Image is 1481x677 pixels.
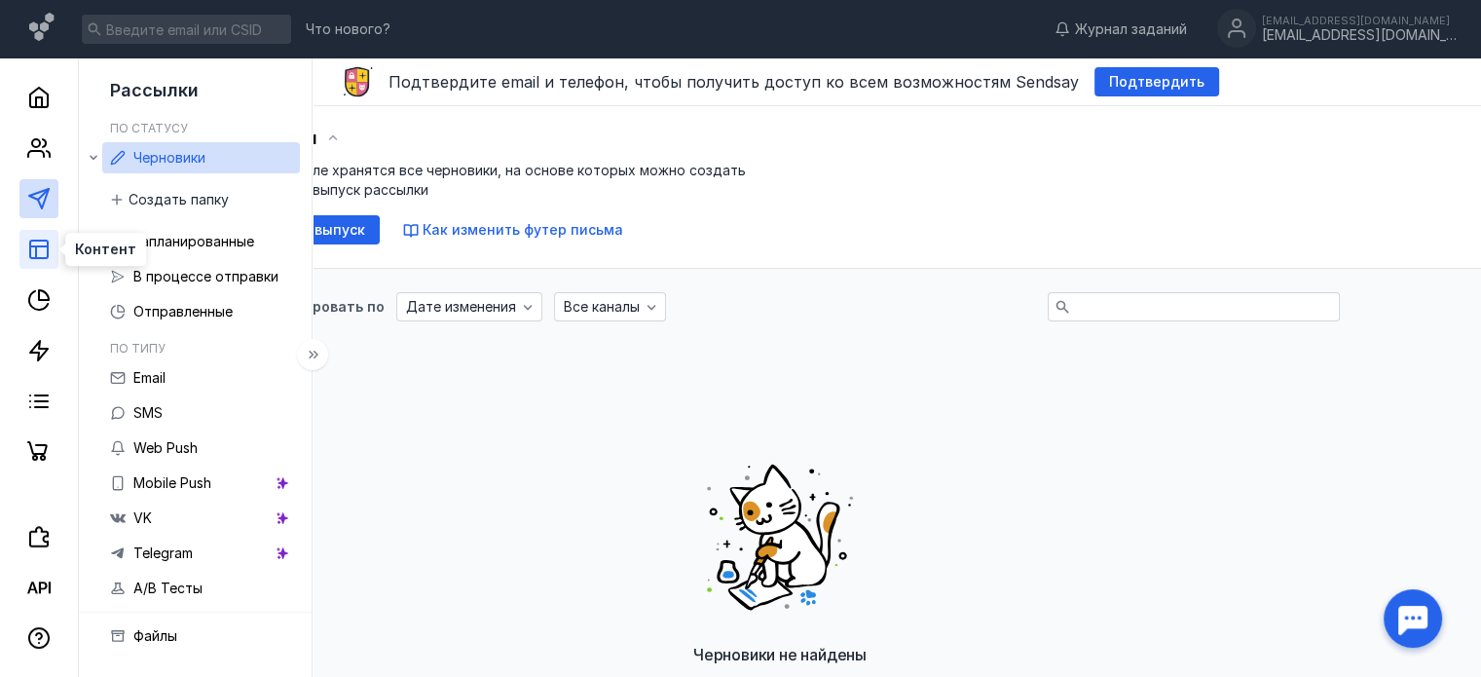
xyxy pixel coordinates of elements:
[306,22,390,36] span: Что нового?
[129,192,229,208] span: Создать папку
[133,627,177,644] span: Файлы
[110,121,188,135] h5: По статусу
[554,292,666,321] button: Все каналы
[110,341,166,356] h5: По типу
[102,573,300,604] a: A/B Тесты
[1109,74,1204,91] span: Подтвердить
[102,261,300,292] a: В процессе отправки
[389,72,1079,92] span: Подтвердите email и телефон, чтобы получить доступ ко всем возможностям Sendsay
[133,233,254,249] span: Запланированные
[396,292,542,321] button: Дате изменения
[406,299,516,316] span: Дате изменения
[296,22,400,36] a: Что нового?
[110,80,199,100] span: Рассылки
[1262,27,1457,44] div: [EMAIL_ADDRESS][DOMAIN_NAME]
[1075,19,1187,39] span: Журнал заданий
[267,300,385,314] div: Сортировать по
[133,268,278,284] span: В процессе отправки
[133,404,163,421] span: SMS
[102,621,300,652] a: Файлы
[102,397,300,429] a: SMS
[564,299,640,316] span: Все каналы
[102,503,300,534] a: VK
[102,433,300,464] a: Web Push
[133,149,205,166] span: Черновики
[102,296,300,327] a: Отправленные
[82,15,291,44] input: Введите email или CSID
[133,439,198,456] span: Web Push
[133,545,193,561] span: Telegram
[423,221,623,238] span: Как изменить футер письма
[133,474,211,491] span: Mobile Push
[133,303,233,320] span: Отправленные
[75,243,136,256] span: Контент
[102,185,239,214] button: Создать папку
[220,162,746,198] span: В этом разделе хранятся все черновики, на основе которых можно создать шаблоны или выпуск рассылки
[102,468,300,499] a: Mobile Push
[102,538,300,569] a: Telegram
[1262,15,1457,26] div: [EMAIL_ADDRESS][DOMAIN_NAME]
[133,369,166,386] span: Email
[102,362,300,394] a: Email
[1045,19,1197,39] a: Журнал заданий
[403,220,623,240] button: Как изменить футер письма
[133,509,152,526] span: VK
[133,580,203,596] span: A/B Тесты
[693,645,867,664] span: Черновики не найдены
[1094,67,1219,96] button: Подтвердить
[102,226,300,257] a: Запланированные
[102,142,300,173] a: Черновики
